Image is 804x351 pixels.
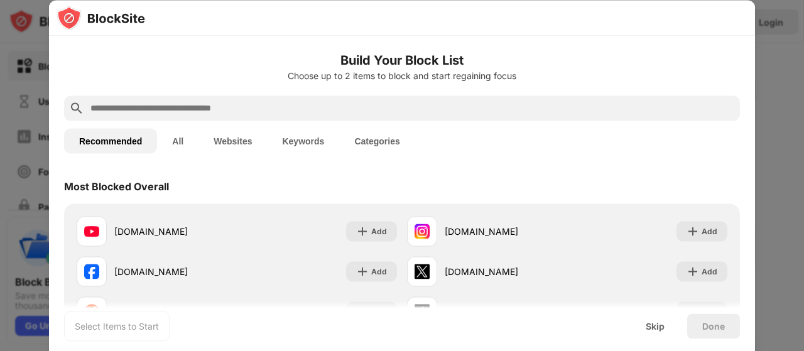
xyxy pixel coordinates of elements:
button: Websites [198,128,267,153]
div: Done [702,321,725,331]
img: favicons [415,224,430,239]
button: Keywords [267,128,339,153]
div: Choose up to 2 items to block and start regaining focus [64,70,740,80]
div: Select Items to Start [75,320,159,332]
img: favicons [84,224,99,239]
div: Skip [646,321,665,331]
div: [DOMAIN_NAME] [114,265,237,278]
button: Categories [339,128,415,153]
img: logo-blocksite.svg [57,5,145,30]
div: Add [702,265,717,278]
button: Recommended [64,128,157,153]
div: Most Blocked Overall [64,180,169,192]
button: All [157,128,198,153]
div: Add [371,265,387,278]
h6: Build Your Block List [64,50,740,69]
div: [DOMAIN_NAME] [445,225,567,238]
img: search.svg [69,100,84,116]
div: Add [702,225,717,237]
div: [DOMAIN_NAME] [445,265,567,278]
img: favicons [415,264,430,279]
img: favicons [84,264,99,279]
div: Add [371,225,387,237]
div: [DOMAIN_NAME] [114,225,237,238]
